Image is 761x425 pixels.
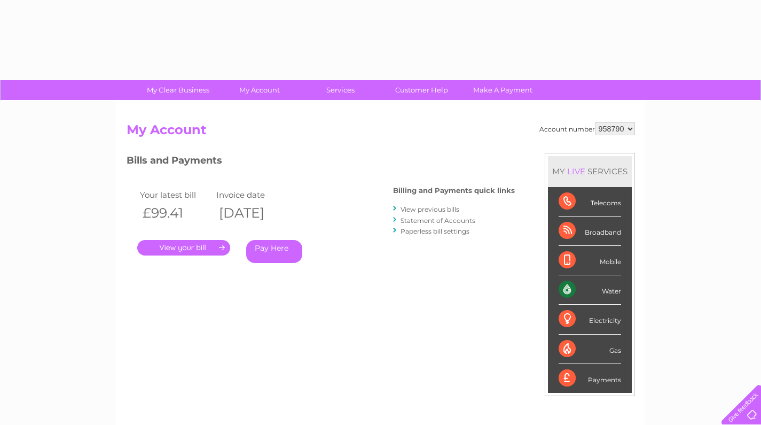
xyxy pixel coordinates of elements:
th: £99.41 [137,202,214,224]
a: View previous bills [401,205,459,213]
a: Customer Help [378,80,466,100]
div: Electricity [559,305,621,334]
td: Your latest bill [137,188,214,202]
a: Pay Here [246,240,302,263]
a: Services [296,80,385,100]
h4: Billing and Payments quick links [393,187,515,195]
div: Telecoms [559,187,621,217]
div: Gas [559,335,621,364]
td: Invoice date [214,188,291,202]
th: [DATE] [214,202,291,224]
div: Mobile [559,246,621,275]
a: My Clear Business [134,80,222,100]
div: LIVE [565,166,587,176]
a: Statement of Accounts [401,217,475,225]
a: Make A Payment [459,80,547,100]
a: Paperless bill settings [401,227,469,235]
div: Water [559,275,621,305]
div: Account number [539,122,635,135]
div: MY SERVICES [548,156,632,187]
div: Payments [559,364,621,393]
h2: My Account [127,122,635,143]
a: . [137,240,230,256]
div: Broadband [559,217,621,246]
h3: Bills and Payments [127,153,515,172]
a: My Account [215,80,303,100]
